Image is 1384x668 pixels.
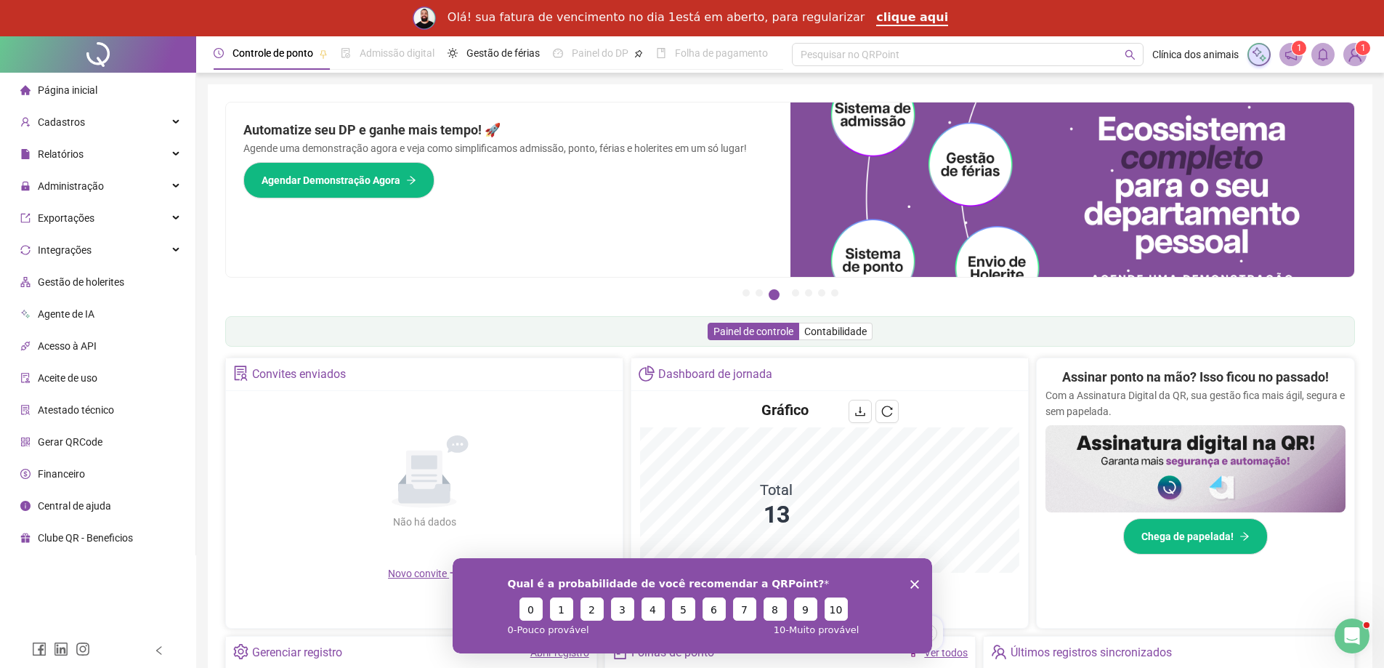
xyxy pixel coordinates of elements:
span: Aceite de uso [38,372,97,384]
button: 7 [831,289,838,297]
button: 4 [792,289,799,297]
iframe: Inquérito de QRPoint [453,558,932,653]
span: audit [20,373,31,383]
span: Agendar Demonstração Agora [262,172,400,188]
span: book [656,48,666,58]
span: gift [20,533,31,543]
span: Gestão de holerites [38,276,124,288]
span: left [154,645,164,656]
span: Chega de papelada! [1141,528,1234,544]
span: clock-circle [214,48,224,58]
span: home [20,85,31,95]
span: Controle de ponto [232,47,313,59]
span: dashboard [553,48,563,58]
span: Central de ajuda [38,500,111,512]
h2: Automatize seu DP e ganhe mais tempo! 🚀 [243,120,773,140]
span: Integrações [38,244,92,256]
span: Contabilidade [804,326,867,337]
span: user-add [20,117,31,127]
span: solution [233,366,248,381]
p: Com a Assinatura Digital da QR, sua gestão fica mais ágil, segura e sem papelada. [1045,387,1345,419]
button: 1 [742,289,750,297]
h4: Gráfico [761,400,809,420]
span: arrow-right [406,175,416,185]
span: plus [449,567,461,579]
span: bell [1316,48,1330,61]
span: info-circle [20,501,31,511]
span: team [991,644,1006,659]
span: instagram [76,642,90,656]
img: banner%2F02c71560-61a6-44d4-94b9-c8ab97240462.png [1045,425,1345,512]
span: dollar [20,469,31,479]
span: pushpin [634,49,643,58]
button: 2 [756,289,763,297]
span: Administração [38,180,104,192]
span: 1 [1297,43,1302,53]
span: pie-chart [639,366,654,381]
h2: Assinar ponto na mão? Isso ficou no passado! [1062,367,1329,387]
span: Página inicial [38,84,97,96]
span: Atestado técnico [38,404,114,416]
img: banner%2Fd57e337e-a0d3-4837-9615-f134fc33a8e6.png [790,102,1355,277]
span: Painel de controle [713,326,793,337]
span: Clube QR - Beneficios [38,532,133,544]
span: linkedin [54,642,68,656]
span: Financeiro [38,468,85,480]
span: Gestão de férias [466,47,540,59]
div: Não há dados [357,514,491,530]
span: api [20,341,31,351]
span: search [1125,49,1136,60]
span: Acesso à API [38,340,97,352]
span: Relatórios [38,148,84,160]
span: arrow-right [1239,531,1250,542]
span: solution [20,405,31,415]
span: setting [233,644,248,659]
span: apartment [20,277,31,287]
span: file [20,149,31,159]
button: 5 [805,289,812,297]
div: Últimos registros sincronizados [1011,640,1172,665]
span: reload [881,406,893,417]
span: Clínica dos animais [1152,47,1239,63]
button: Agendar Demonstração Agora [243,162,434,198]
div: Olá! sua fatura de vencimento no dia 1está em aberto, para regularizar [448,10,865,25]
span: notification [1284,48,1298,61]
span: Agente de IA [38,308,94,320]
button: Chega de papelada! [1123,518,1268,555]
span: Novo convite [388,568,461,579]
div: Dashboard de jornada [658,362,772,387]
span: download [854,406,866,417]
button: 3 [769,289,780,300]
img: 9420 [1344,44,1366,65]
span: file-done [341,48,351,58]
p: Agende uma demonstração agora e veja como simplificamos admissão, ponto, férias e holerites em um... [243,140,773,156]
span: sync [20,245,31,255]
span: Gerar QRCode [38,436,102,448]
sup: 1 [1292,41,1306,55]
div: Gerenciar registro [252,640,342,665]
span: Folha de pagamento [675,47,768,59]
img: Profile image for Rodolfo [413,7,436,30]
span: facebook [32,642,46,656]
span: Cadastros [38,116,85,128]
span: sun [448,48,458,58]
span: Painel do DP [572,47,628,59]
span: qrcode [20,437,31,447]
span: export [20,213,31,223]
img: sparkle-icon.fc2bf0ac1784a2077858766a79e2daf3.svg [1251,47,1267,63]
a: Abrir registro [530,647,589,659]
